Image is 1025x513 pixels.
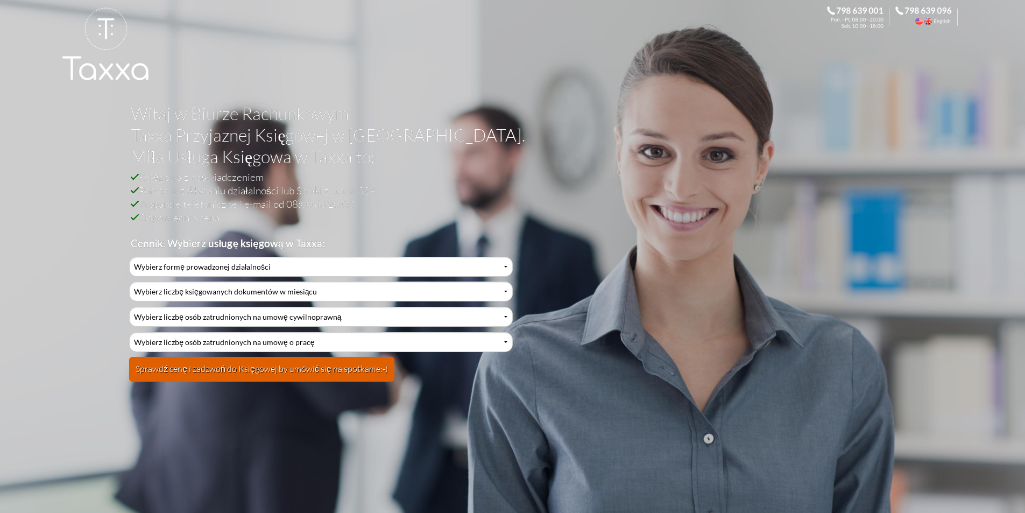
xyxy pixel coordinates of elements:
b: Cennik. Wybierz usługę księgową w Taxxa: [131,237,325,249]
div: Call the Accountant. 798 639 096 [895,6,964,28]
div: Cennik Usług Księgowych Przyjaznej Księgowej w Biurze Rachunkowym Taxxa [129,257,512,389]
button: Sprawdź cenę i zadzwoń do Księgowej by umówić się na spotkanie:-) [129,357,394,382]
div: Zadzwoń do Księgowej. 798 639 001 [827,6,895,28]
h2: Księgowa z doświadczeniem Pomoc w zakładaniu działalności lub Spółki z o.o. w S24 Wsparcie telefo... [131,170,882,250]
h1: Witaj w Biurze Rachunkowym Taxxa Przyjaznej Księgowej w [GEOGRAPHIC_DATA]. Miła Usługa Księgowa w... [131,103,882,170]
